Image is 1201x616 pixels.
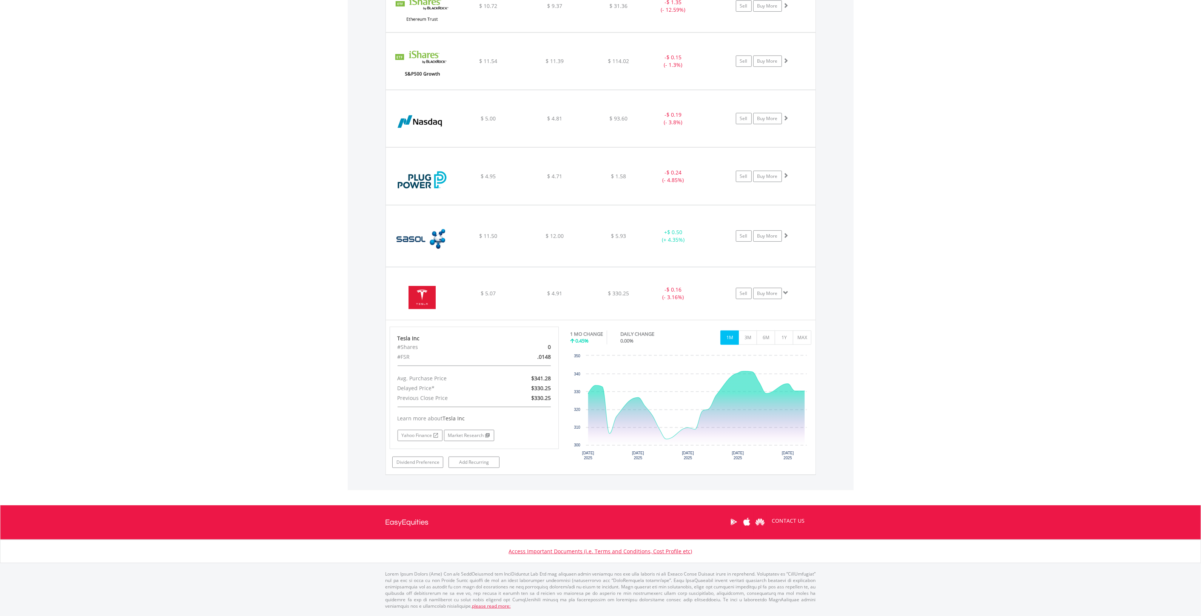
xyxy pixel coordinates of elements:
[479,2,497,9] span: $ 10.72
[481,115,496,122] span: $ 5.00
[392,342,502,352] div: #Shares
[501,352,556,362] div: .0148
[666,54,681,61] span: $ 0.15
[392,383,502,393] div: Delayed Price*
[443,415,465,422] span: Tesla Inc
[793,330,811,345] button: MAX
[390,100,455,145] img: EQU.US.NDAQ.png
[574,443,580,447] text: 300
[574,354,580,358] text: 350
[472,603,511,609] a: please read more:
[575,337,589,344] span: 0.45%
[392,393,502,403] div: Previous Close Price
[754,510,767,534] a: Huawei
[740,510,754,534] a: Apple
[574,372,580,376] text: 340
[753,113,782,124] a: Buy More
[546,232,564,239] span: $ 12.00
[392,352,502,362] div: #FSR
[645,286,702,301] div: - (- 3.16%)
[570,352,812,465] div: Chart. Highcharts interactive chart.
[757,330,775,345] button: 6M
[727,510,740,534] a: Google Play
[667,228,682,236] span: $ 0.50
[611,173,626,180] span: $ 1.58
[574,425,580,429] text: 310
[398,430,442,441] a: Yahoo Finance
[632,451,644,460] text: [DATE] 2025
[547,115,562,122] span: $ 4.81
[775,330,793,345] button: 1Y
[531,375,551,382] span: $341.28
[645,169,702,184] div: - (- 4.85%)
[736,288,752,299] a: Sell
[547,173,562,180] span: $ 4.71
[666,286,681,293] span: $ 0.16
[609,2,627,9] span: $ 31.36
[390,215,455,265] img: EQU.US.SSL.png
[574,390,580,394] text: 330
[390,42,455,88] img: EQU.US.IVW.png
[736,113,752,124] a: Sell
[611,232,626,239] span: $ 5.93
[666,169,681,176] span: $ 0.24
[682,451,694,460] text: [DATE] 2025
[546,57,564,65] span: $ 11.39
[479,57,497,65] span: $ 11.54
[645,228,702,244] div: + (+ 4.35%)
[398,335,551,342] div: Tesla Inc
[645,54,702,69] div: - (- 1.3%)
[385,505,429,539] a: EasyEquities
[720,330,739,345] button: 1M
[570,352,811,465] svg: Interactive chart
[547,290,562,297] span: $ 4.91
[531,384,551,392] span: $330.25
[782,451,794,460] text: [DATE] 2025
[732,451,744,460] text: [DATE] 2025
[753,230,782,242] a: Buy More
[767,510,810,531] a: CONTACT US
[501,342,556,352] div: 0
[736,56,752,67] a: Sell
[570,330,603,338] div: 1 MO CHANGE
[753,171,782,182] a: Buy More
[385,571,816,610] p: Lorem Ipsum Dolors (Ame) Con a/e SeddOeiusmod tem InciDiduntut Lab Etd mag aliquaen admin veniamq...
[444,430,494,441] a: Market Research
[753,56,782,67] a: Buy More
[392,374,502,383] div: Avg. Purchase Price
[582,451,594,460] text: [DATE] 2025
[390,157,455,202] img: EQU.US.PLUG.png
[479,232,497,239] span: $ 11.50
[753,0,782,12] a: Buy More
[666,111,681,118] span: $ 0.19
[645,111,702,126] div: - (- 3.8%)
[620,330,681,338] div: DAILY CHANGE
[574,408,580,412] text: 320
[608,290,629,297] span: $ 330.25
[608,57,629,65] span: $ 114.02
[736,171,752,182] a: Sell
[390,277,455,318] img: EQU.US.TSLA.png
[392,457,443,468] a: Dividend Preference
[481,173,496,180] span: $ 4.95
[481,290,496,297] span: $ 5.07
[398,415,551,422] div: Learn more about
[736,230,752,242] a: Sell
[736,0,752,12] a: Sell
[738,330,757,345] button: 3M
[531,394,551,401] span: $330.25
[547,2,562,9] span: $ 9.37
[609,115,627,122] span: $ 93.60
[753,288,782,299] a: Buy More
[620,337,634,344] span: 0.00%
[509,548,692,555] a: Access Important Documents (i.e. Terms and Conditions, Cost Profile etc)
[449,457,500,468] a: Add Recurring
